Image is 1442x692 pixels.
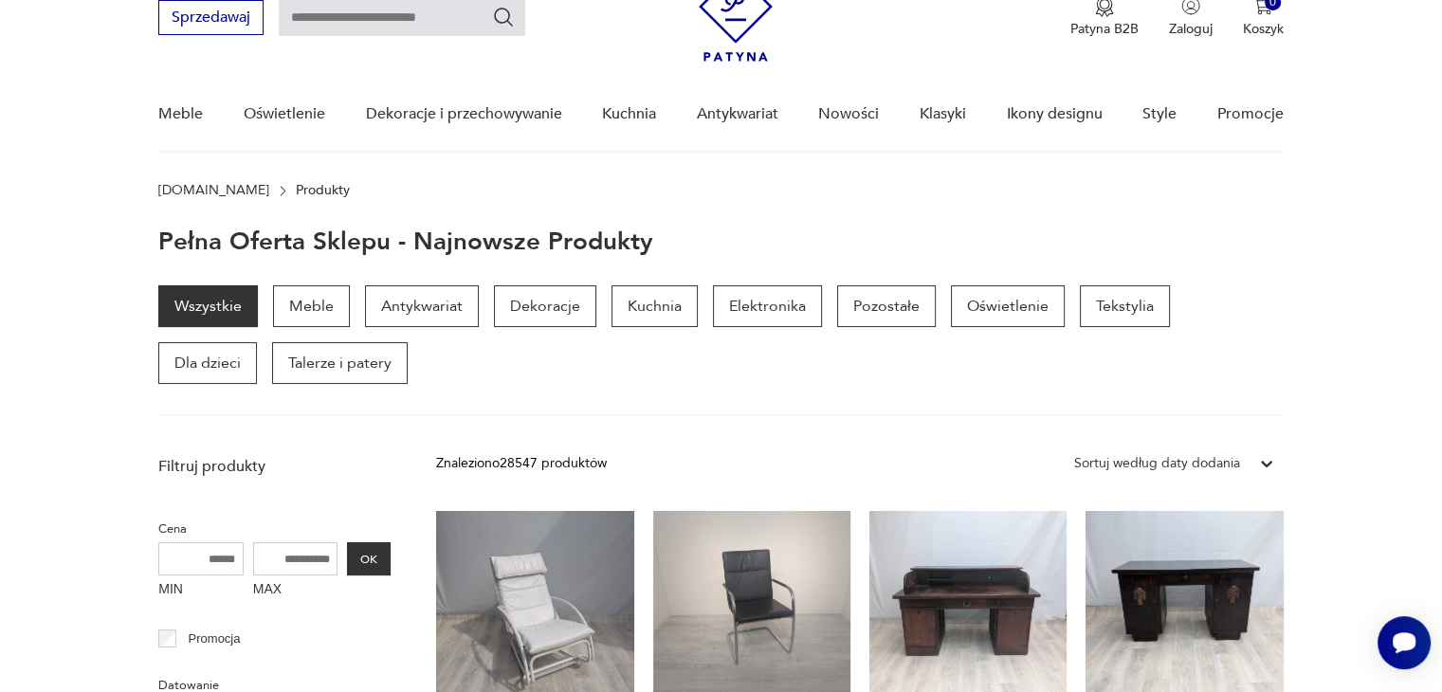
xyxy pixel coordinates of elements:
label: MAX [253,575,338,606]
a: Dekoracje i przechowywanie [365,78,561,151]
a: Kuchnia [602,78,656,151]
a: Tekstylia [1080,285,1170,327]
a: Ikony designu [1006,78,1102,151]
p: Cena [158,519,391,539]
p: Promocja [189,628,241,649]
a: Oświetlenie [244,78,325,151]
a: Sprzedawaj [158,12,264,26]
a: Pozostałe [837,285,936,327]
a: Talerze i patery [272,342,408,384]
a: Nowości [818,78,879,151]
a: [DOMAIN_NAME] [158,183,269,198]
a: Elektronika [713,285,822,327]
button: OK [347,542,391,575]
a: Meble [273,285,350,327]
p: Koszyk [1243,20,1284,38]
a: Antykwariat [697,78,778,151]
p: Patyna B2B [1070,20,1139,38]
div: Znaleziono 28547 produktów [436,453,607,474]
label: MIN [158,575,244,606]
p: Zaloguj [1169,20,1213,38]
a: Kuchnia [611,285,698,327]
iframe: Smartsupp widget button [1378,616,1431,669]
a: Oświetlenie [951,285,1065,327]
p: Filtruj produkty [158,456,391,477]
a: Wszystkie [158,285,258,327]
button: Szukaj [492,6,515,28]
a: Meble [158,78,203,151]
a: Dekoracje [494,285,596,327]
a: Antykwariat [365,285,479,327]
a: Promocje [1217,78,1284,151]
h1: Pełna oferta sklepu - najnowsze produkty [158,228,653,255]
a: Klasyki [920,78,966,151]
a: Style [1142,78,1177,151]
div: Sortuj według daty dodania [1074,453,1240,474]
p: Produkty [296,183,350,198]
a: Dla dzieci [158,342,257,384]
